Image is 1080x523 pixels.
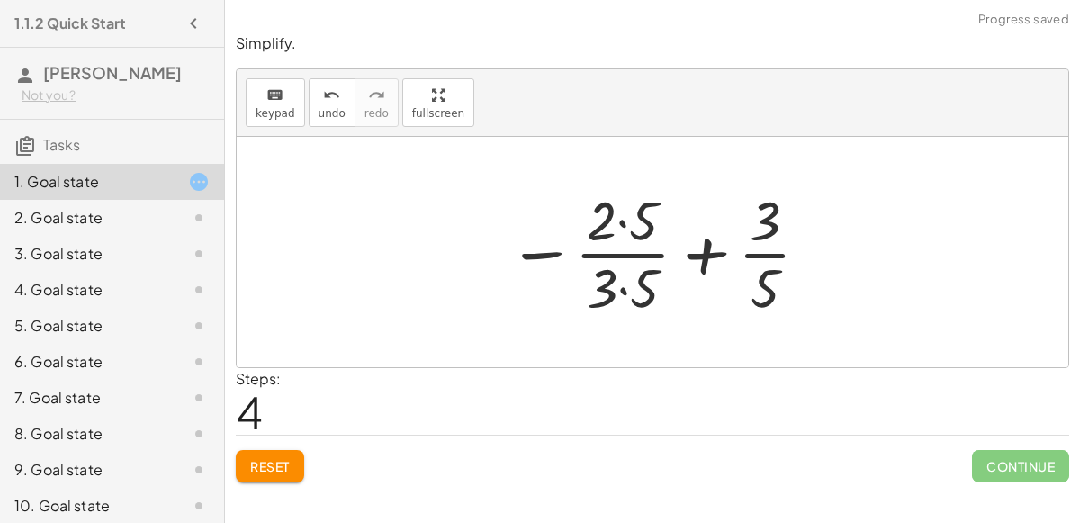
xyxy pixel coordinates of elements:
[14,423,159,445] div: 8. Goal state
[188,207,210,229] i: Task not started.
[236,384,263,439] span: 4
[14,207,159,229] div: 2. Goal state
[266,85,283,106] i: keyboard
[236,369,281,388] label: Steps:
[236,33,1069,54] p: Simplify.
[188,387,210,409] i: Task not started.
[402,78,474,127] button: fullscreen
[22,86,210,104] div: Not you?
[188,243,210,265] i: Task not started.
[14,13,126,34] h4: 1.1.2 Quick Start
[14,171,159,193] div: 1. Goal state
[323,85,340,106] i: undo
[236,450,304,482] button: Reset
[188,459,210,481] i: Task not started.
[319,107,346,120] span: undo
[188,495,210,517] i: Task not started.
[412,107,464,120] span: fullscreen
[14,243,159,265] div: 3. Goal state
[14,315,159,337] div: 5. Goal state
[14,459,159,481] div: 9. Goal state
[188,171,210,193] i: Task started.
[309,78,355,127] button: undoundo
[14,351,159,373] div: 6. Goal state
[188,351,210,373] i: Task not started.
[188,423,210,445] i: Task not started.
[246,78,305,127] button: keyboardkeypad
[368,85,385,106] i: redo
[978,11,1069,29] span: Progress saved
[14,495,159,517] div: 10. Goal state
[364,107,389,120] span: redo
[14,279,159,301] div: 4. Goal state
[355,78,399,127] button: redoredo
[43,135,80,154] span: Tasks
[43,62,182,83] span: [PERSON_NAME]
[188,279,210,301] i: Task not started.
[256,107,295,120] span: keypad
[250,458,290,474] span: Reset
[188,315,210,337] i: Task not started.
[14,387,159,409] div: 7. Goal state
